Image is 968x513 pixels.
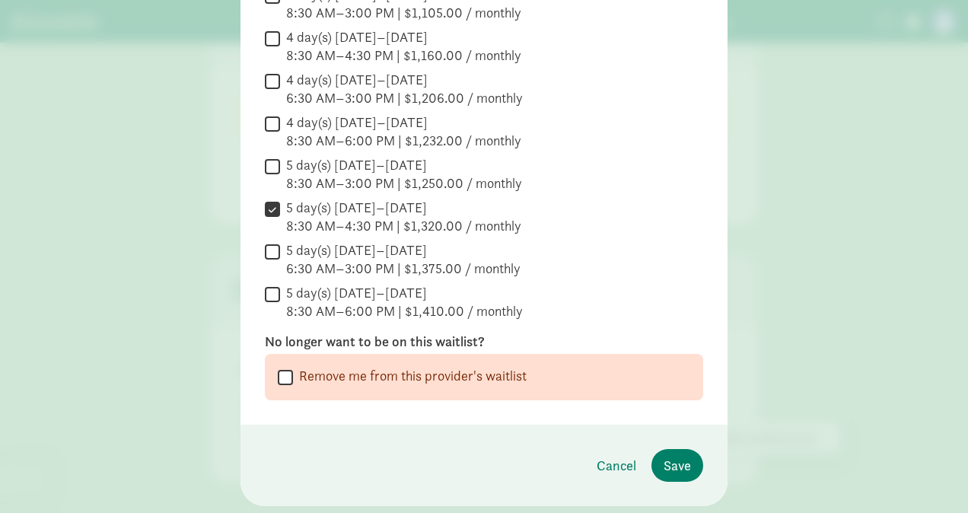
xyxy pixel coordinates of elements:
label: Remove me from this provider's waitlist [293,367,527,385]
span: Cancel [597,455,636,476]
div: 4 day(s) [DATE]–[DATE] [286,71,523,89]
div: 8:30 AM–6:00 PM | $1,410.00 / monthly [286,302,523,320]
div: 5 day(s) [DATE]–[DATE] [286,199,521,217]
div: 4 day(s) [DATE]–[DATE] [286,28,521,46]
div: 4 day(s) [DATE]–[DATE] [286,113,521,132]
div: 8:30 AM–4:30 PM | $1,320.00 / monthly [286,217,521,235]
label: No longer want to be on this waitlist? [265,333,703,351]
div: 8:30 AM–3:00 PM | $1,105.00 / monthly [286,4,521,22]
button: Cancel [584,449,648,482]
div: 5 day(s) [DATE]–[DATE] [286,241,521,260]
div: 6:30 AM–3:00 PM | $1,206.00 / monthly [286,89,523,107]
div: 8:30 AM–4:30 PM | $1,160.00 / monthly [286,46,521,65]
div: 6:30 AM–3:00 PM | $1,375.00 / monthly [286,260,521,278]
span: Save [664,455,691,476]
div: 5 day(s) [DATE]–[DATE] [286,284,523,302]
div: 8:30 AM–6:00 PM | $1,232.00 / monthly [286,132,521,150]
div: 8:30 AM–3:00 PM | $1,250.00 / monthly [286,174,522,193]
button: Save [651,449,703,482]
div: 5 day(s) [DATE]–[DATE] [286,156,522,174]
